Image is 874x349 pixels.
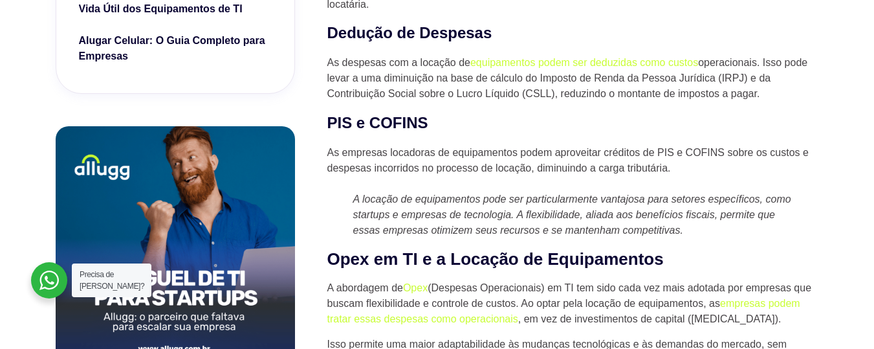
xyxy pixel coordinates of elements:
div: Widget de chat [809,287,874,349]
a: Opex [403,282,428,293]
p: A abordagem de (Despesas Operacionais) em TI tem sido cada vez mais adotada por empresas que busc... [327,280,819,327]
a: Vida Útil dos Equipamentos de TI [79,1,272,20]
p: As despesas com a locação de operacionais. Isso pode levar a uma diminuição na base de cálculo do... [327,55,819,102]
iframe: Chat Widget [809,287,874,349]
a: Alugar Celular: O Guia Completo para Empresas [79,33,272,67]
p: As empresas locadoras de equipamentos podem aproveitar créditos de PIS e COFINS sobre os custos e... [327,145,819,176]
span: Precisa de [PERSON_NAME]? [80,270,144,291]
h3: PIS e COFINS [327,111,819,135]
h3: Dedução de Despesas [327,21,819,45]
cite: A locação de equipamentos pode ser particularmente vantajosa para setores específicos, como start... [353,192,793,238]
a: equipamentos podem ser deduzidas como custos [470,57,698,68]
h2: Opex em TI e a Locação de Equipamentos [327,249,819,271]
